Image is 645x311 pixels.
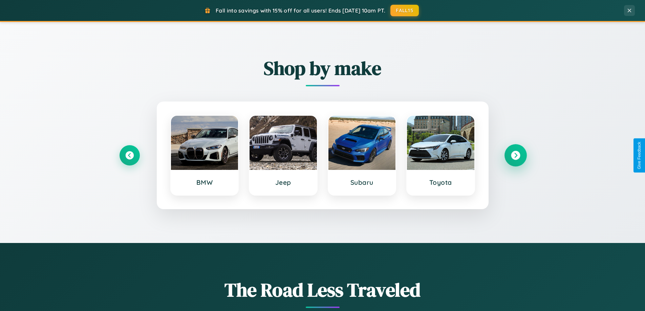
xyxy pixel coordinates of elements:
[390,5,419,16] button: FALL15
[414,178,468,186] h3: Toyota
[120,55,526,81] h2: Shop by make
[178,178,232,186] h3: BMW
[335,178,389,186] h3: Subaru
[120,277,526,303] h1: The Road Less Traveled
[256,178,310,186] h3: Jeep
[637,142,642,169] div: Give Feedback
[216,7,385,14] span: Fall into savings with 15% off for all users! Ends [DATE] 10am PT.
